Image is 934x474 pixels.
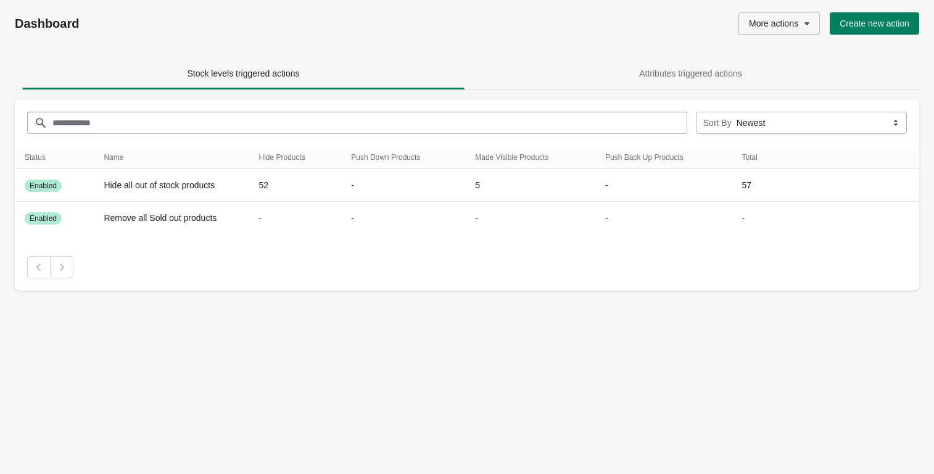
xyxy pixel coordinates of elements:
[15,16,404,31] h1: Dashboard
[15,146,94,169] th: Status
[341,146,465,169] th: Push Down Products
[732,202,782,235] td: -
[465,202,595,235] td: -
[249,169,341,202] td: 52
[465,146,595,169] th: Made Visible Products
[595,202,732,235] td: -
[732,169,782,202] td: 57
[749,19,798,28] span: More actions
[27,256,907,278] nav: Pagination
[732,146,782,169] th: Total
[465,169,595,202] td: 5
[595,169,732,202] td: -
[30,181,57,191] span: Enabled
[249,202,341,235] td: -
[639,69,742,78] span: Attributes triggered actions
[187,69,299,78] span: Stock levels triggered actions
[104,180,215,190] span: Hide all out of stock products
[738,12,820,35] button: More actions
[341,202,465,235] td: -
[249,146,341,169] th: Hide Products
[840,19,909,28] span: Create new action
[94,146,249,169] th: Name
[341,169,465,202] td: -
[104,213,217,223] span: Remove all Sold out products
[595,146,732,169] th: Push Back Up Products
[830,12,919,35] button: Create new action
[30,214,57,223] span: Enabled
